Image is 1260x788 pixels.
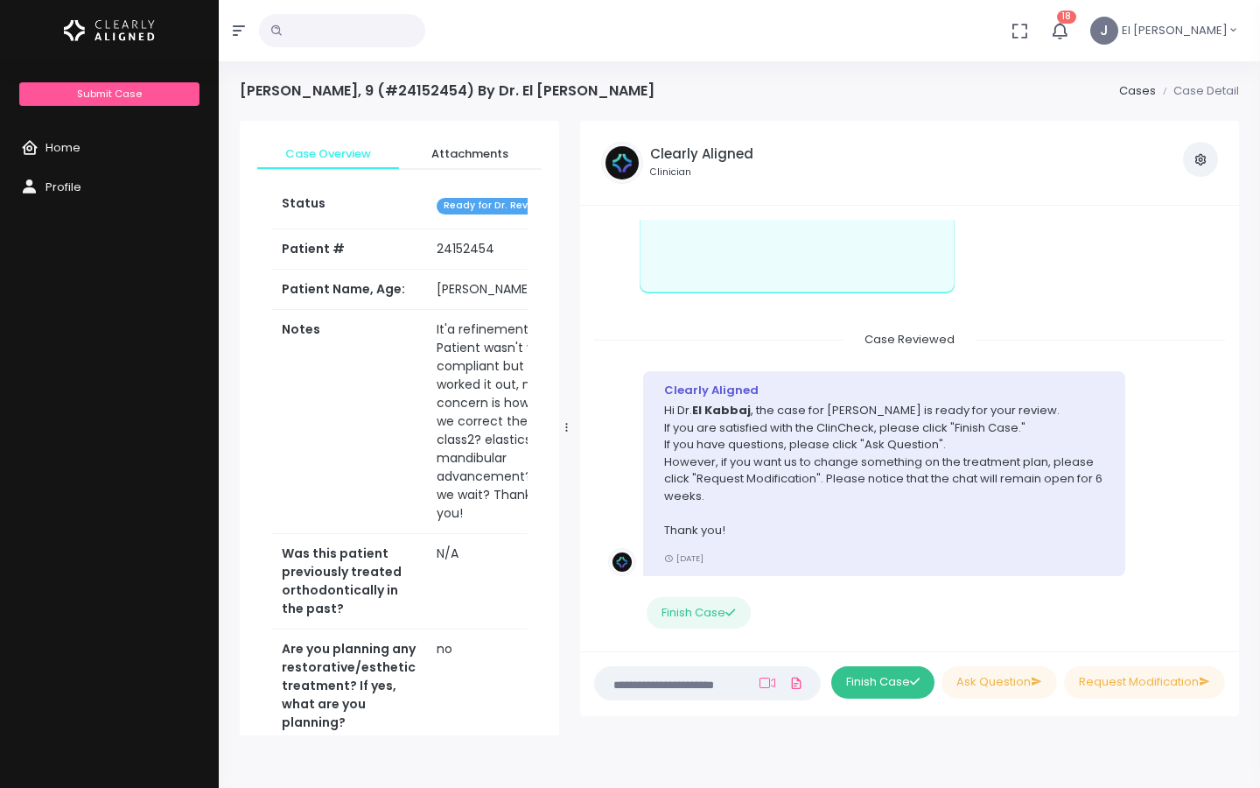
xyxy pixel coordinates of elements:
[437,198,551,215] span: Ready for Dr. Review
[271,534,426,630] th: Was this patient previously treated orthodontically in the past?
[271,630,426,743] th: Are you planning any restorative/esthetic treatment? If yes, what are you planning?
[413,145,527,163] span: Attachments
[426,270,569,310] td: [PERSON_NAME], 9
[664,402,1104,538] p: Hi Dr. , the case for [PERSON_NAME] is ready for your review. If you are satisfied with the ClinC...
[1119,82,1156,99] a: Cases
[271,310,426,534] th: Notes
[271,270,426,310] th: Patient Name, Age:
[426,229,569,270] td: 24152454
[45,139,80,156] span: Home
[756,676,779,690] a: Add Loom Video
[650,165,753,179] small: Clinician
[426,310,569,534] td: It'a refinement. Patient wasn't very compliant but we worked it out, my concern is how do we corr...
[843,326,976,353] span: Case Reviewed
[650,146,753,162] h5: Clearly Aligned
[1156,82,1239,100] li: Case Detail
[786,667,807,699] a: Add Files
[831,666,934,699] button: Finish Case
[426,534,569,630] td: N/A
[1064,666,1225,699] button: Request Modification
[1122,22,1228,39] span: El [PERSON_NAME]
[64,12,155,49] img: Logo Horizontal
[19,82,199,106] a: Submit Case
[77,87,142,101] span: Submit Case
[1057,11,1076,24] span: 18
[426,630,569,743] td: no
[692,402,751,419] b: El Kabbaj
[647,597,750,630] button: Finish Case
[271,145,385,163] span: Case Overview
[240,82,654,99] h4: [PERSON_NAME], 9 (#24152454) By Dr. El [PERSON_NAME]
[664,382,1104,399] div: Clearly Aligned
[271,229,426,270] th: Patient #
[1090,17,1118,45] span: J
[664,552,703,564] small: [DATE]
[941,666,1057,699] button: Ask Question
[45,179,81,195] span: Profile
[240,121,559,735] div: scrollable content
[271,184,426,229] th: Status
